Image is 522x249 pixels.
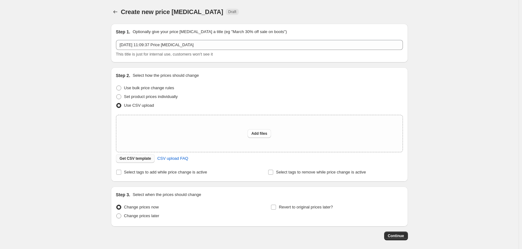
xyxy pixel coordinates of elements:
[388,233,404,238] span: Continue
[116,29,130,35] h2: Step 1.
[248,129,271,138] button: Add files
[124,94,178,99] span: Set product prices individually
[133,72,199,79] p: Select how the prices should change
[120,156,151,161] span: Get CSV template
[157,155,188,162] span: CSV upload FAQ
[153,154,192,164] a: CSV upload FAQ
[116,192,130,198] h2: Step 3.
[116,72,130,79] h2: Step 2.
[276,170,366,174] span: Select tags to remove while price change is active
[124,170,207,174] span: Select tags to add while price change is active
[111,7,120,16] button: Price change jobs
[124,205,159,209] span: Change prices now
[251,131,267,136] span: Add files
[279,205,333,209] span: Revert to original prices later?
[116,40,403,50] input: 30% off holiday sale
[133,29,287,35] p: Optionally give your price [MEDICAL_DATA] a title (eg "March 30% off sale on boots")
[124,85,174,90] span: Use bulk price change rules
[116,154,155,163] button: Get CSV template
[124,213,159,218] span: Change prices later
[124,103,154,108] span: Use CSV upload
[116,52,213,56] span: This title is just for internal use, customers won't see it
[133,192,201,198] p: Select when the prices should change
[228,9,236,14] span: Draft
[384,232,408,240] button: Continue
[121,8,223,15] span: Create new price [MEDICAL_DATA]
